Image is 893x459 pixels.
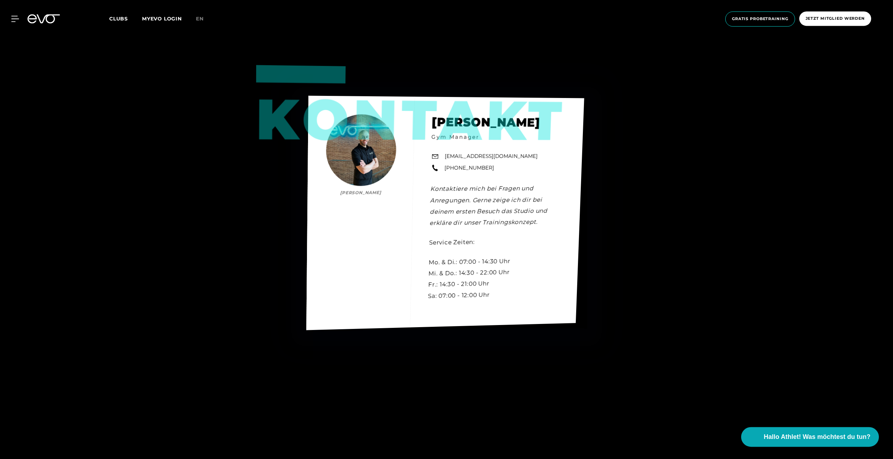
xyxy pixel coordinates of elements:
[142,16,182,22] a: MYEVO LOGIN
[764,432,870,442] span: Hallo Athlet! Was möchtest du tun?
[196,16,204,22] span: en
[109,15,142,22] a: Clubs
[806,16,865,22] span: Jetzt Mitglied werden
[732,16,788,22] span: Gratis Probetraining
[109,16,128,22] span: Clubs
[445,152,538,160] a: [EMAIL_ADDRESS][DOMAIN_NAME]
[797,11,873,26] a: Jetzt Mitglied werden
[196,15,212,23] a: en
[741,427,879,447] button: Hallo Athlet! Was möchtest du tun?
[723,11,797,26] a: Gratis Probetraining
[444,164,494,172] a: [PHONE_NUMBER]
